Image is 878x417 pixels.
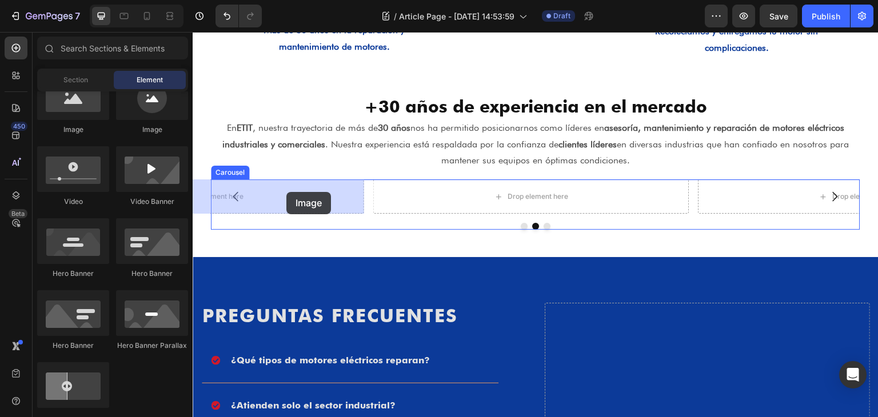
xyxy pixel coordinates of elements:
span: / [394,10,397,22]
div: Hero Banner Parallax [116,340,188,351]
p: 7 [75,9,80,23]
span: Element [137,75,163,85]
div: Video [37,197,109,207]
div: Beta [9,209,27,218]
div: Image [116,125,188,135]
span: Section [63,75,88,85]
div: 450 [11,122,27,131]
div: Hero Banner [37,268,109,279]
button: 7 [5,5,85,27]
button: Publish [802,5,850,27]
span: Save [769,11,788,21]
span: Article Page - [DATE] 14:53:59 [399,10,514,22]
div: Image [37,125,109,135]
div: Hero Banner [116,268,188,279]
div: Open Intercom Messenger [839,361,867,388]
div: Video Banner [116,197,188,207]
div: Undo/Redo [215,5,262,27]
button: Save [760,5,797,27]
input: Search Sections & Elements [37,37,188,59]
div: Hero Banner [37,340,109,351]
div: Publish [812,10,840,22]
span: Draft [553,11,570,21]
iframe: Design area [193,32,878,417]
